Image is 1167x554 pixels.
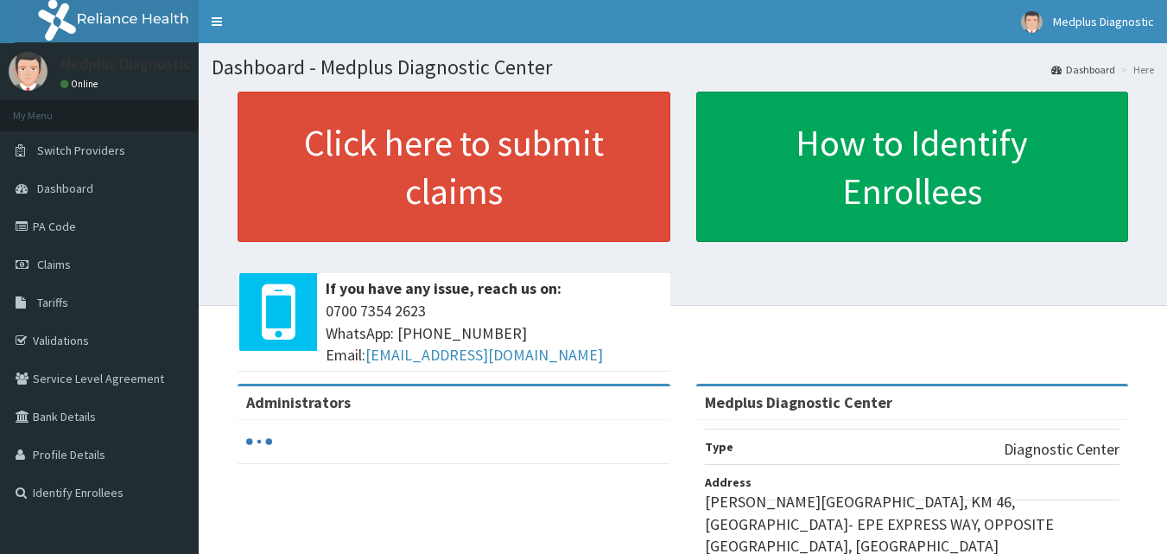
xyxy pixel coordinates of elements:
[1051,62,1115,77] a: Dashboard
[212,56,1154,79] h1: Dashboard - Medplus Diagnostic Center
[60,56,191,72] p: Medplus Diagnostic
[60,78,102,90] a: Online
[238,92,670,242] a: Click here to submit claims
[9,52,48,91] img: User Image
[246,429,272,455] svg: audio-loading
[1117,62,1154,77] li: Here
[1004,438,1119,461] p: Diagnostic Center
[705,392,892,412] strong: Medplus Diagnostic Center
[365,345,603,365] a: [EMAIL_ADDRESS][DOMAIN_NAME]
[326,300,662,366] span: 0700 7354 2623 WhatsApp: [PHONE_NUMBER] Email:
[705,439,733,455] b: Type
[37,257,71,272] span: Claims
[37,143,125,158] span: Switch Providers
[696,92,1129,242] a: How to Identify Enrollees
[37,181,93,196] span: Dashboard
[246,392,351,412] b: Administrators
[1053,14,1154,29] span: Medplus Diagnostic
[326,278,561,298] b: If you have any issue, reach us on:
[1021,11,1043,33] img: User Image
[705,474,752,490] b: Address
[37,295,68,310] span: Tariffs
